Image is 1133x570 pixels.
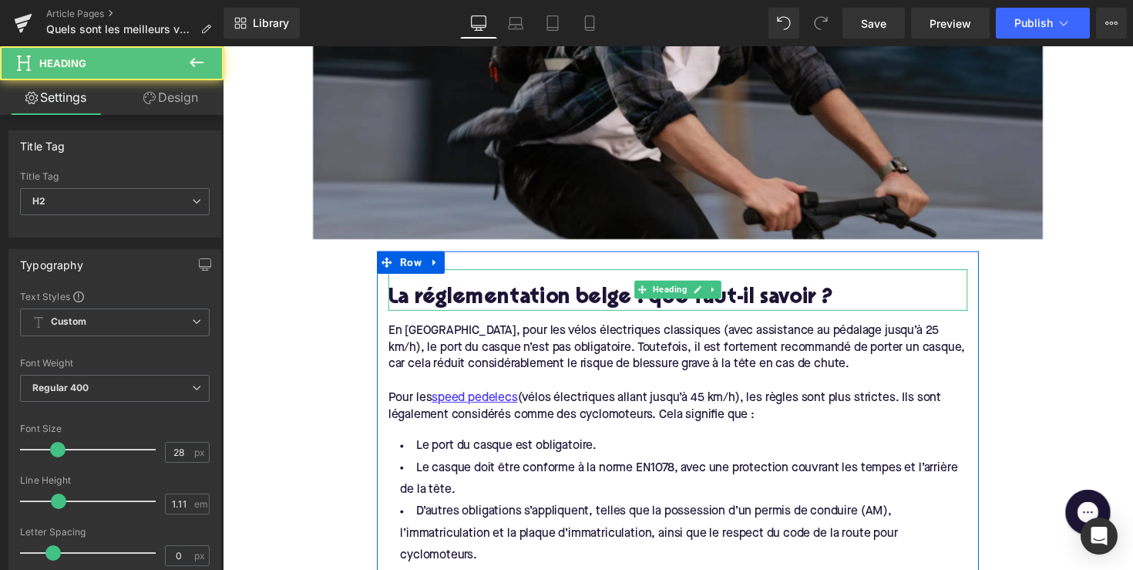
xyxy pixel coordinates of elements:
[194,499,207,509] span: em
[170,352,763,386] div: Pour les (vélos électriques allant jusqu’à 45 km/h), les règles sont plus strictes. Ils sont léga...
[768,8,799,39] button: Undo
[253,16,289,30] span: Library
[20,250,83,272] div: Typography
[856,449,917,506] iframe: Gorgias live chat messenger
[170,399,763,421] li: Le port du casque est obligatoire.
[214,352,302,369] a: speed pedelecs
[20,527,210,538] div: Letter Spacing
[20,358,210,369] div: Font Weight
[32,195,45,207] b: H2
[170,247,763,271] h2: La réglementation belge : que faut-il savoir ?
[170,466,763,533] li: D’autres obligations s’appliquent, telles que la possession d’un permis de conduire (AM), l’immat...
[170,421,763,466] li: Le casque doit être conforme à la norme EN1078, avec une protection couvrant les tempes et l’arri...
[51,315,86,329] b: Custom
[39,57,86,69] span: Heading
[911,8,990,39] a: Preview
[438,240,479,258] span: Heading
[20,131,66,153] div: Title Tag
[460,8,497,39] a: Desktop
[996,8,1090,39] button: Publish
[20,290,210,302] div: Text Styles
[497,8,534,39] a: Laptop
[571,8,608,39] a: Mobile
[170,271,763,386] div: En [GEOGRAPHIC_DATA], pour les vélos électriques classiques (avec assistance au pédalage jusqu’à ...
[20,171,210,182] div: Title Tag
[46,8,224,20] a: Article Pages
[207,210,227,233] a: Expand / Collapse
[534,8,571,39] a: Tablet
[861,15,886,32] span: Save
[224,8,300,39] a: New Library
[1096,8,1127,39] button: More
[194,551,207,561] span: px
[46,23,194,35] span: Quels sont les meilleurs vélos électriques à trois roues ?
[178,210,207,233] span: Row
[495,240,511,258] a: Expand / Collapse
[805,8,836,39] button: Redo
[20,475,210,486] div: Line Height
[20,423,210,434] div: Font Size
[930,15,971,32] span: Preview
[1014,17,1053,29] span: Publish
[194,447,207,457] span: px
[32,382,89,393] b: Regular 400
[1081,518,1118,555] div: Open Intercom Messenger
[115,80,227,115] a: Design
